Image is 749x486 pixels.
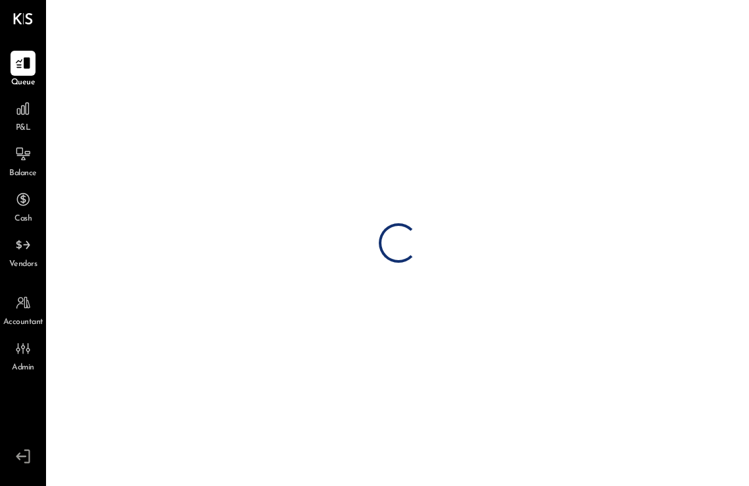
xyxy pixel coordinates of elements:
a: Vendors [1,232,45,271]
span: Accountant [3,317,43,329]
span: Balance [9,168,37,180]
a: Cash [1,187,45,225]
a: Queue [1,51,45,89]
span: Vendors [9,259,37,271]
a: Admin [1,336,45,374]
span: Admin [12,362,34,374]
a: P&L [1,96,45,134]
a: Balance [1,142,45,180]
span: Queue [11,77,36,89]
span: Cash [14,213,32,225]
span: P&L [16,122,31,134]
a: Accountant [1,290,45,329]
